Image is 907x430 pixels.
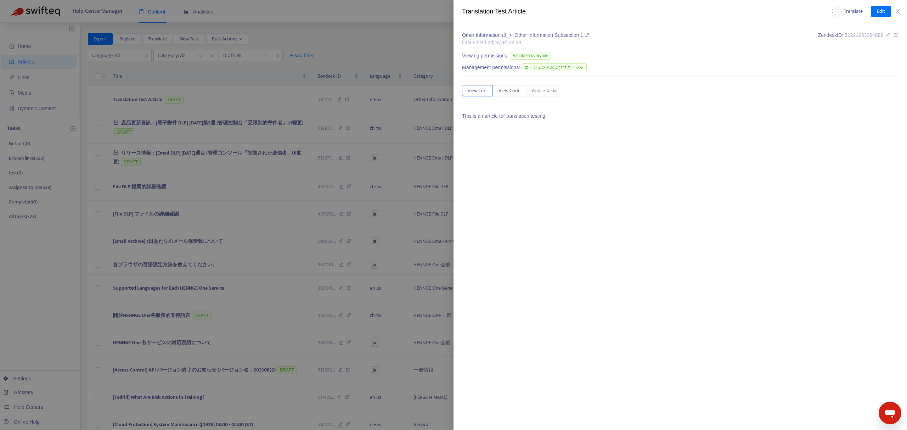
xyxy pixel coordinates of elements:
[462,85,493,96] button: View Text
[468,87,487,95] span: View Text
[844,7,863,15] span: Translate
[893,8,903,15] button: Close
[462,112,898,120] p: This is an article for translation testing.
[498,87,520,95] span: View Code
[829,6,836,17] button: more
[895,9,901,14] span: close
[462,64,520,71] span: Management permissions:
[818,32,898,46] div: Zendesk ID:
[493,85,526,96] button: View Code
[522,63,587,71] span: エージェントおよびマネージャ
[877,7,885,15] span: Edit
[462,32,508,38] a: Other Information
[830,9,835,13] span: more
[514,32,589,38] a: Other Information Subsection 1
[871,6,891,17] button: Edit
[462,39,589,46] div: Last edited at [DATE] 22:23
[462,7,829,16] div: Translation Test Article
[462,52,508,60] span: Viewing permissions:
[838,6,868,17] button: Translate
[879,402,901,424] iframe: Button to launch messaging window, conversation in progress
[510,52,551,60] span: Visible to everyone
[526,85,563,96] button: Article Tasks
[532,87,557,95] span: Article Tasks
[845,32,883,38] span: 51221233364889
[462,32,589,39] div: >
